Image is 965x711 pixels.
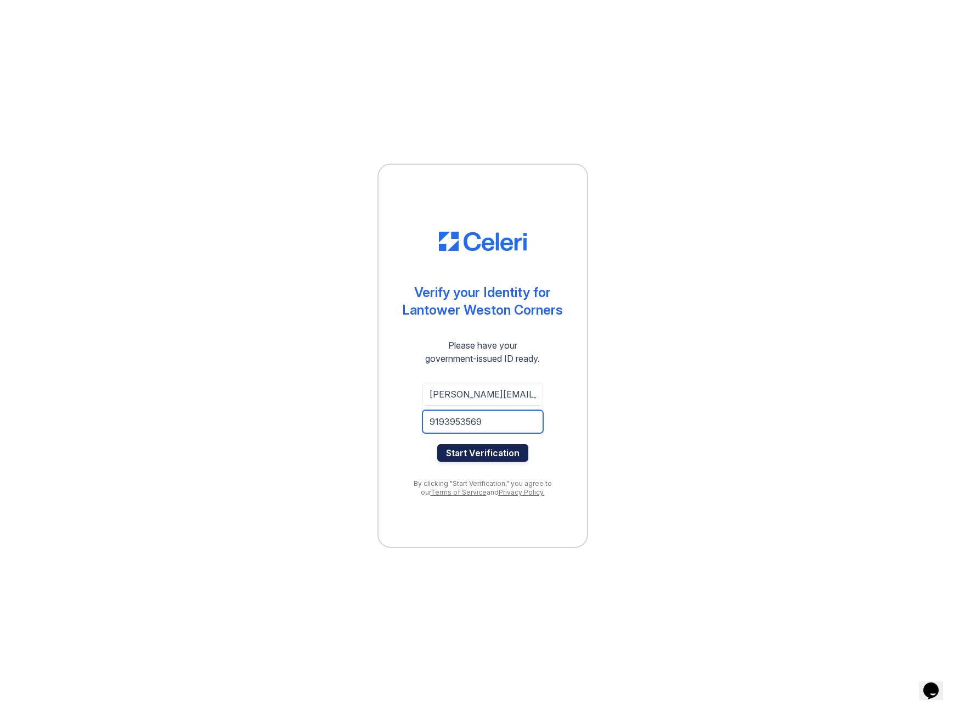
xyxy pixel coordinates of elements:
div: Verify your Identity for Lantower Weston Corners [402,284,563,319]
button: Start Verification [437,444,528,462]
a: Privacy Policy. [499,488,545,496]
div: Please have your government-issued ID ready. [405,339,560,365]
img: CE_Logo_Blue-a8612792a0a2168367f1c8372b55b34899dd931a85d93a1a3d3e32e68fde9ad4.png [439,232,527,251]
input: Email [422,383,543,406]
a: Terms of Service [431,488,487,496]
div: By clicking "Start Verification," you agree to our and [400,479,565,497]
input: Phone [422,410,543,433]
iframe: chat widget [919,667,954,700]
